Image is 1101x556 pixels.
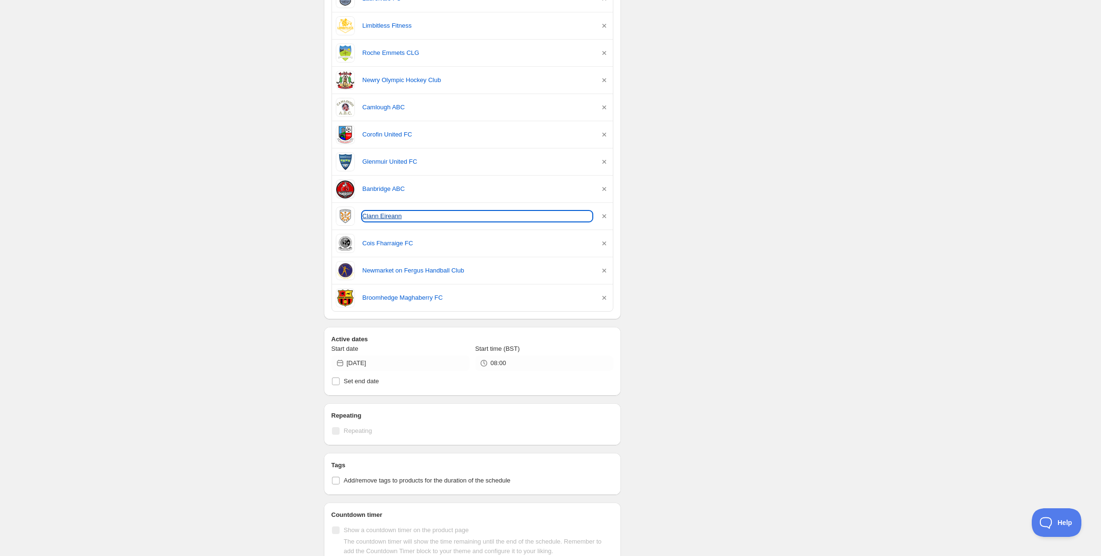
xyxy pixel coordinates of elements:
span: Start date [331,345,358,352]
span: Add/remove tags to products for the duration of the schedule [344,477,511,484]
a: Glenmuir United FC [363,157,592,167]
h2: Countdown timer [331,510,614,520]
span: Set end date [344,378,379,385]
a: Clann Eireann [363,211,592,221]
a: Newry Olympic Hockey Club [363,75,592,85]
span: Repeating [344,427,372,434]
a: Camlough ABC [363,103,592,112]
h2: Repeating [331,411,614,420]
a: Newmarket on Fergus Handball Club [363,266,592,275]
iframe: Toggle Customer Support [1032,508,1082,537]
p: The countdown timer will show the time remaining until the end of the schedule. Remember to add t... [344,537,614,556]
a: Corofin United FC [363,130,592,139]
a: Cois Fharraige FC [363,239,592,248]
h2: Tags [331,461,614,470]
span: Show a countdown timer on the product page [344,526,469,534]
a: Banbridge ABC [363,184,592,194]
a: Broomhedge Maghaberry FC [363,293,592,303]
h2: Active dates [331,335,614,344]
span: Start time (BST) [475,345,520,352]
a: Limbitless Fitness [363,21,592,31]
a: Roche Emmets CLG [363,48,592,58]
